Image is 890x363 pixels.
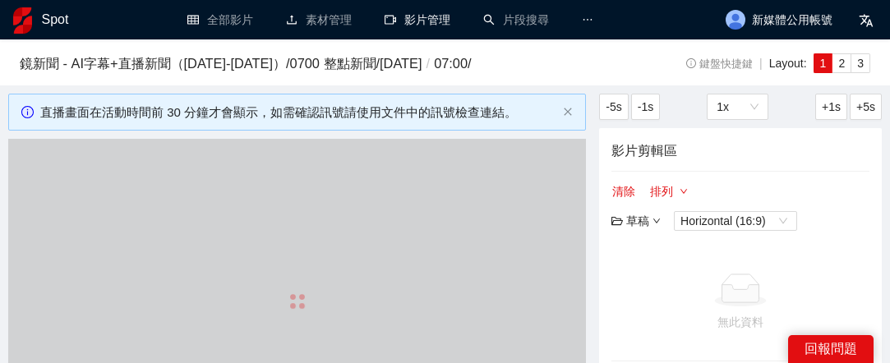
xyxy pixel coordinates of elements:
[838,57,845,70] span: 2
[857,57,864,70] span: 3
[850,94,882,120] button: +5s
[618,313,863,331] div: 無此資料
[582,14,593,25] span: ellipsis
[820,57,827,70] span: 1
[20,53,635,75] h3: 鏡新聞 - AI字幕+直播新聞（[DATE]-[DATE]） / 0700 整點新聞 / [DATE] 07:00 /
[606,98,621,116] span: -5s
[680,212,791,230] span: Horizontal (16:9)
[638,98,653,116] span: -1s
[653,217,661,225] span: down
[788,335,874,363] div: 回報問題
[649,181,689,201] button: 排列down
[21,106,34,118] span: info-circle
[759,57,763,70] span: |
[631,94,660,120] button: -1s
[717,94,759,119] span: 1x
[563,107,573,117] button: close
[611,212,661,230] div: 草稿
[385,13,450,26] a: video-camera影片管理
[611,140,869,161] h4: 影片剪輯區
[686,58,697,69] span: info-circle
[286,13,352,26] a: upload素材管理
[611,215,623,227] span: folder-open
[422,56,435,71] span: /
[611,181,636,201] button: 清除
[13,7,32,34] img: logo
[815,94,847,120] button: +1s
[769,57,807,70] span: Layout:
[483,13,549,26] a: search片段搜尋
[686,58,753,70] span: 鍵盤快捷鍵
[40,103,556,122] div: 直播畫面在活動時間前 30 分鐘才會顯示，如需確認訊號請使用文件中的訊號檢查連結。
[680,187,688,197] span: down
[726,10,745,30] img: avatar
[599,94,628,120] button: -5s
[822,98,841,116] span: +1s
[856,98,875,116] span: +5s
[187,13,253,26] a: table全部影片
